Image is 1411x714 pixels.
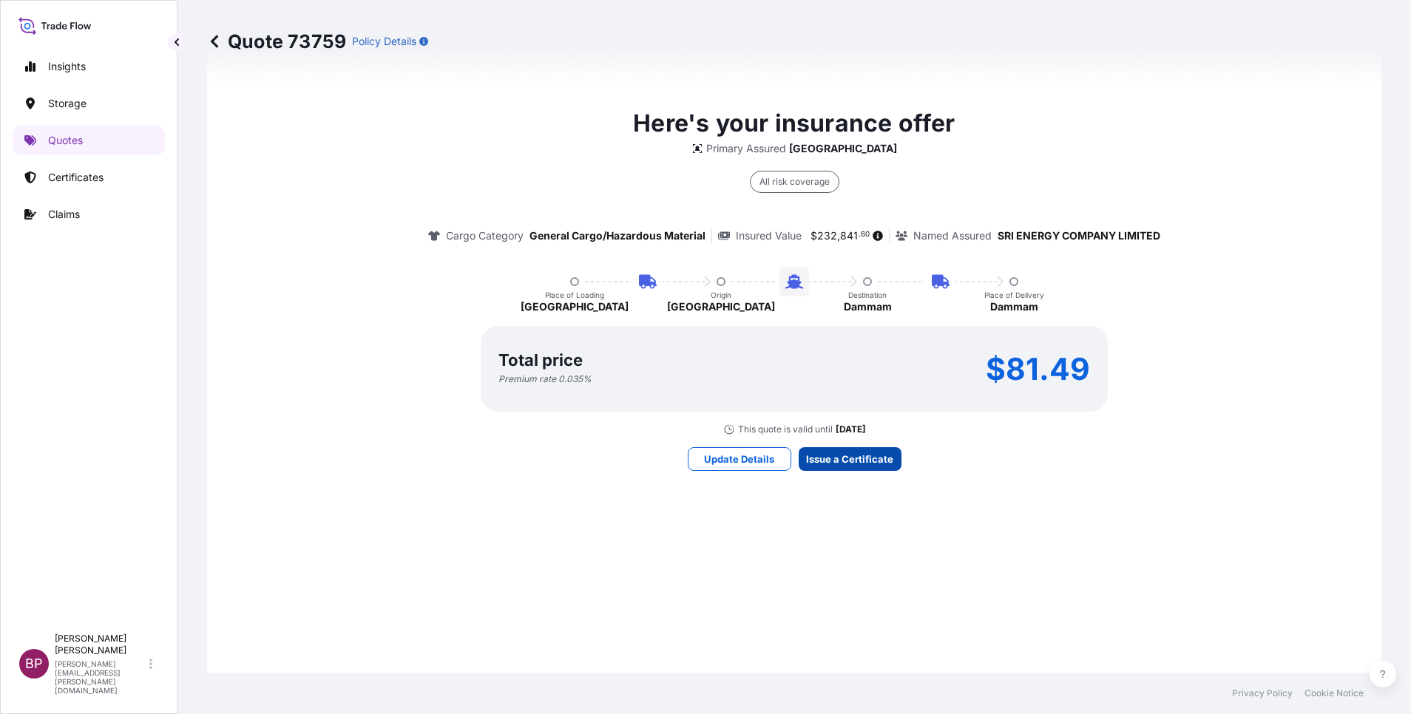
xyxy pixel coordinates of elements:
[529,228,705,243] p: General Cargo/Hazardous Material
[48,133,83,148] p: Quotes
[446,228,524,243] p: Cargo Category
[207,30,346,53] p: Quote 73759
[817,231,837,241] span: 232
[667,299,775,314] p: [GEOGRAPHIC_DATA]
[990,299,1038,314] p: Dammam
[48,96,87,111] p: Storage
[984,290,1044,299] p: Place of Delivery
[13,126,165,155] a: Quotes
[848,290,887,299] p: Destination
[13,89,165,118] a: Storage
[711,290,731,299] p: Origin
[844,299,892,314] p: Dammam
[986,357,1090,381] p: $81.49
[811,231,817,241] span: $
[13,163,165,192] a: Certificates
[1305,687,1364,699] a: Cookie Notice
[55,659,146,695] p: [PERSON_NAME][EMAIL_ADDRESS][PERSON_NAME][DOMAIN_NAME]
[859,232,861,237] span: .
[998,228,1160,243] p: SRI ENERGY COMPANY LIMITED
[836,424,866,435] p: [DATE]
[633,106,955,141] p: Here's your insurance offer
[789,141,897,156] p: [GEOGRAPHIC_DATA]
[840,231,858,241] span: 841
[545,290,604,299] p: Place of Loading
[738,424,833,435] p: This quote is valid until
[48,59,86,74] p: Insights
[837,231,840,241] span: ,
[48,170,104,185] p: Certificates
[806,452,893,466] p: Issue a Certificate
[498,353,583,367] p: Total price
[498,373,592,385] p: Premium rate 0.035 %
[1232,687,1293,699] a: Privacy Policy
[861,232,870,237] span: 60
[750,171,839,193] div: All risk coverage
[13,52,165,81] a: Insights
[704,452,774,466] p: Update Details
[736,228,802,243] p: Insured Value
[706,141,786,156] p: Primary Assured
[352,34,416,49] p: Policy Details
[55,633,146,656] p: [PERSON_NAME] [PERSON_NAME]
[688,447,791,471] button: Update Details
[521,299,629,314] p: [GEOGRAPHIC_DATA]
[799,447,901,471] button: Issue a Certificate
[913,228,992,243] p: Named Assured
[48,207,80,222] p: Claims
[25,656,43,671] span: BP
[13,200,165,229] a: Claims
